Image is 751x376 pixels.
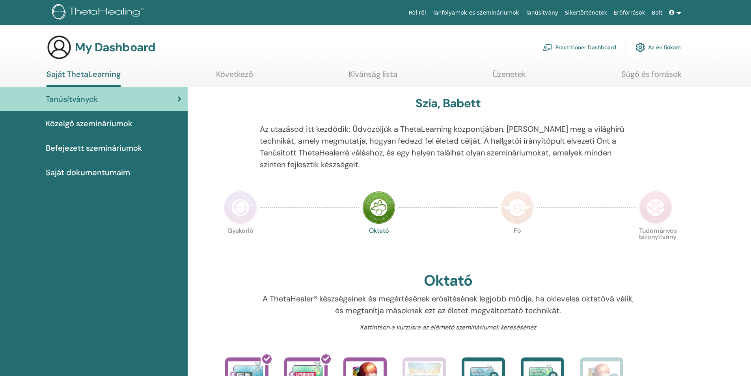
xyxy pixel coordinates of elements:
[424,272,472,290] h2: Oktató
[216,69,253,85] a: Következő
[260,293,636,316] p: A ThetaHealer® készségeinek és megértésének erősítésének legjobb módja, ha okleveles oktatóvá vál...
[543,44,552,51] img: chalkboard-teacher.svg
[260,123,636,170] p: Az utazásod itt kezdődik; Üdvözöljük a ThetaLearning központjában. [PERSON_NAME] meg a világhírű ...
[635,39,681,56] a: Az én fiókom
[47,35,72,60] img: generic-user-icon.jpg
[429,6,522,20] a: Tanfolyamok és szemináriumok
[501,191,534,224] img: Master
[639,228,672,261] p: Tudományos bizonyítvány
[348,69,397,85] a: Kívánság lista
[416,96,480,110] h3: Szia, Babett
[260,323,636,332] p: Kattintson a kurzusra az elérhető szemináriumok kereséséhez
[46,93,98,105] span: Tanúsítványok
[639,191,672,224] img: Certificate of Science
[493,69,526,85] a: Üzenetek
[75,40,155,54] h3: My Dashboard
[224,228,257,261] p: Gyakorló
[501,228,534,261] p: Fő
[46,118,132,129] span: Közelgő szemináriumok
[46,142,142,154] span: Befejezett szemináriumok
[621,69,682,85] a: Súgó és források
[522,6,561,20] a: Tanúsítvány
[635,41,645,54] img: cog.svg
[362,228,395,261] p: Oktató
[649,6,666,20] a: Bolt
[543,39,616,56] a: Practitioner Dashboard
[362,191,395,224] img: Instructor
[224,191,257,224] img: Practitioner
[561,6,610,20] a: Sikertörténetek
[406,6,429,20] a: Ról ről
[46,166,130,178] span: Saját dokumentumaim
[52,4,146,22] img: logo.png
[611,6,649,20] a: Erőforrások
[47,69,121,87] a: Saját ThetaLearning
